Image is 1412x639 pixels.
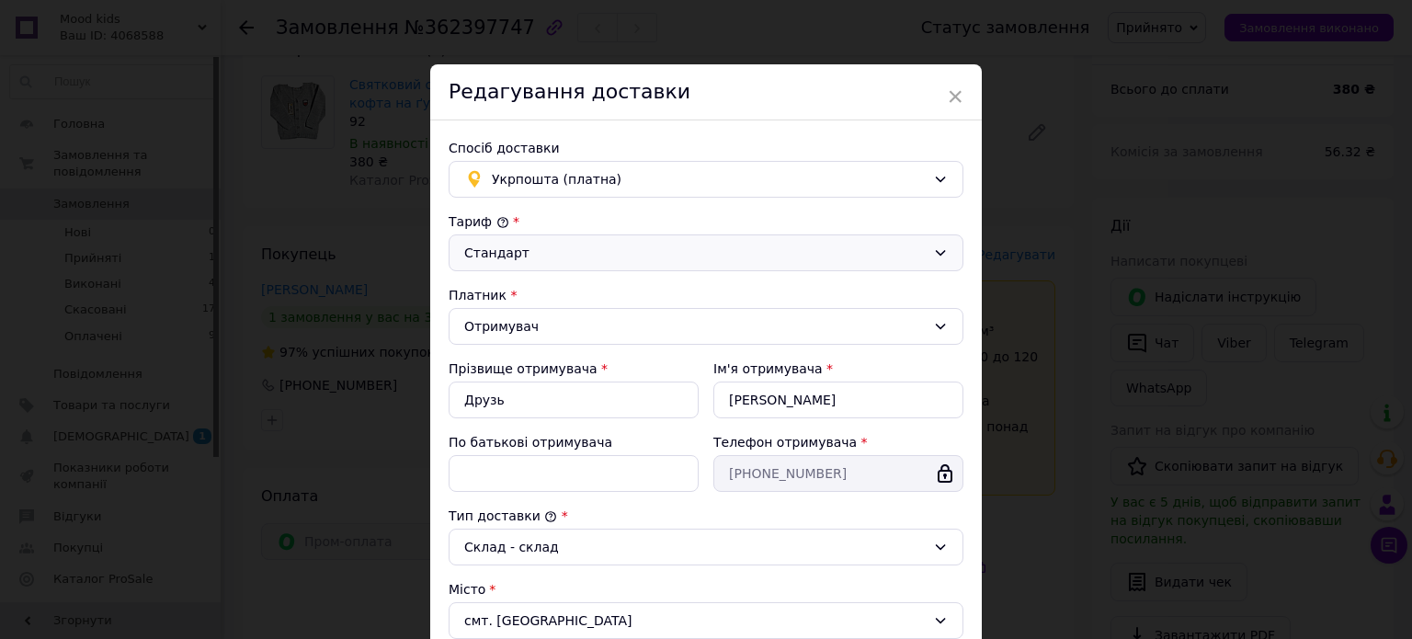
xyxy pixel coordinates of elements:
label: По батькові отримувача [449,435,612,450]
div: Стандарт [464,243,926,263]
input: +380 [713,455,963,492]
div: Спосіб доставки [449,139,963,157]
div: Отримувач [464,316,926,337]
div: смт. [GEOGRAPHIC_DATA] [449,602,963,639]
div: Тариф [449,212,963,231]
label: Телефон отримувача [713,435,857,450]
span: Укрпошта (платна) [492,169,926,189]
span: × [947,81,963,112]
div: Тип доставки [449,507,963,525]
div: Місто [449,580,963,599]
div: Редагування доставки [430,64,982,120]
label: Ім'я отримувача [713,361,823,376]
label: Прізвище отримувача [449,361,598,376]
div: Склад - склад [464,537,926,557]
div: Платник [449,286,963,304]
